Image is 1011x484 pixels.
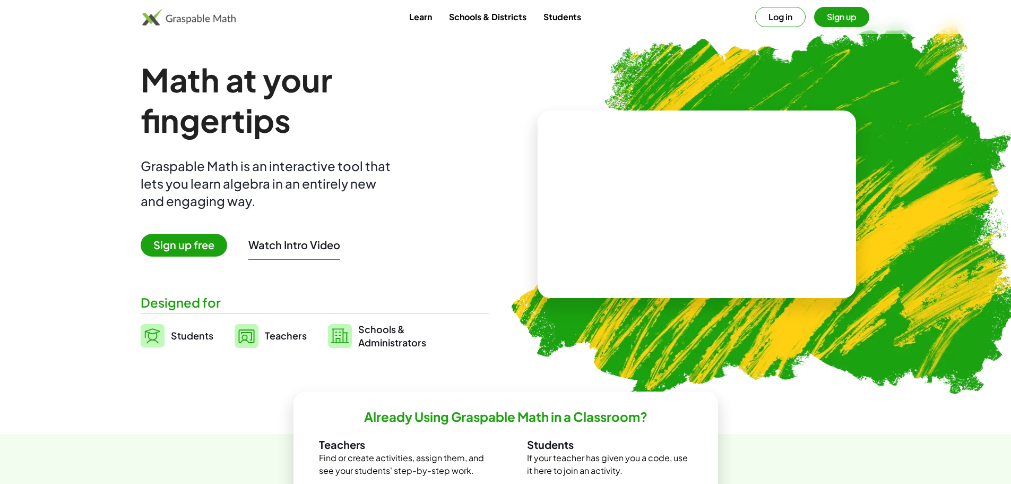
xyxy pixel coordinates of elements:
button: Watch Intro Video [248,238,340,252]
span: Teachers [265,329,307,342]
h3: Teachers [319,438,485,452]
p: Find or create activities, assign them, and see your students' step-by-step work. [319,452,485,477]
img: svg%3e [235,324,258,348]
a: Students [141,322,213,349]
img: svg%3e [328,324,352,348]
span: Sign up free [141,234,227,257]
div: Graspable Math is an interactive tool that lets you learn algebra in an entirely new and engaging... [141,157,395,210]
img: svg%3e [141,324,165,347]
span: Schools & Administrators [358,322,426,349]
a: Schools &Administrators [328,322,426,349]
a: Learn [401,7,440,27]
a: Schools & Districts [440,7,535,27]
h1: Math at your fingertips [141,60,478,140]
div: Designed for [141,294,489,311]
h2: Already Using Graspable Math in a Classroom? [364,409,647,425]
video: What is this? This is dynamic math notation. Dynamic math notation plays a central role in how Gr... [617,165,776,244]
a: Students [535,7,590,27]
button: Log in [755,7,806,27]
span: Students [171,329,213,342]
a: Teachers [235,322,307,349]
p: If your teacher has given you a code, use it here to join an activity. [527,452,693,477]
h3: Students [527,438,693,452]
button: Sign up [814,7,869,27]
